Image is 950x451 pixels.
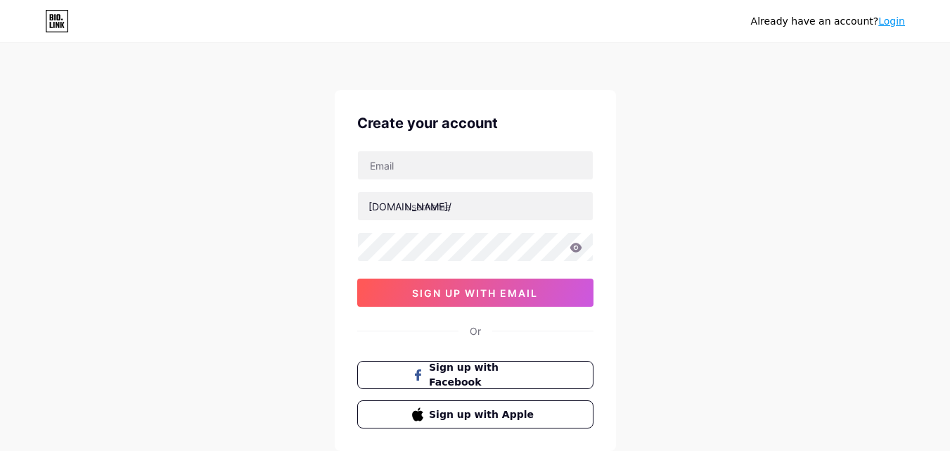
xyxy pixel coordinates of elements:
button: Sign up with Apple [357,400,593,428]
div: Create your account [357,113,593,134]
input: username [358,192,593,220]
input: Email [358,151,593,179]
a: Login [878,15,905,27]
span: Sign up with Apple [429,407,538,422]
button: Sign up with Facebook [357,361,593,389]
button: sign up with email [357,279,593,307]
div: Or [470,324,481,338]
span: Sign up with Facebook [429,360,538,390]
span: sign up with email [412,287,538,299]
div: [DOMAIN_NAME]/ [368,199,451,214]
div: Already have an account? [751,14,905,29]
